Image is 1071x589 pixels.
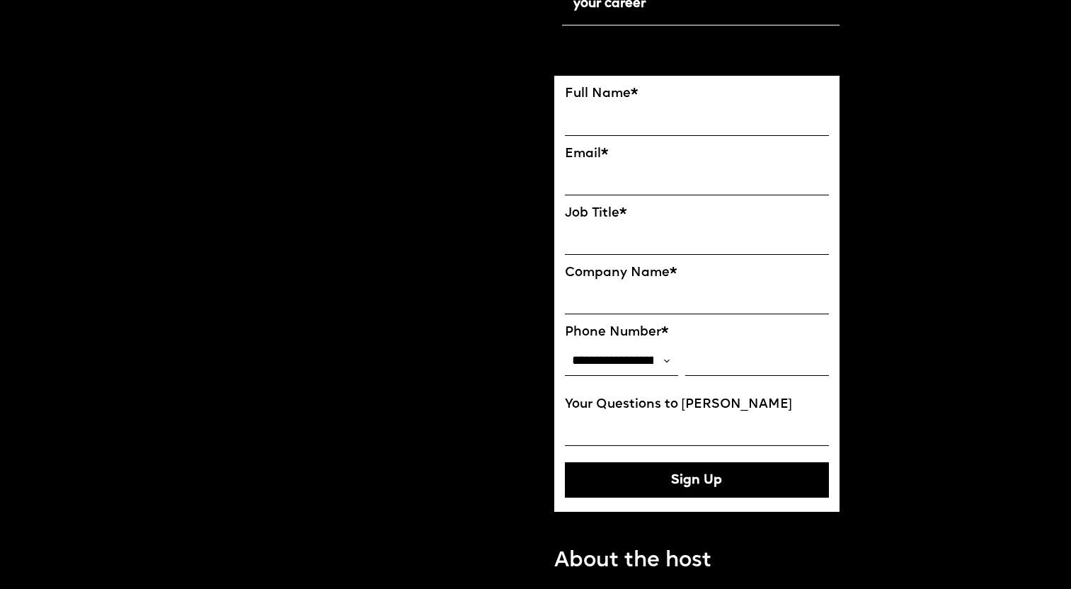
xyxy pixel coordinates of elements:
p: About the host [554,547,711,576]
label: Your Questions to [PERSON_NAME] [565,397,830,413]
label: Company Name [565,265,830,281]
button: Sign Up [565,462,830,498]
label: Phone Number [565,325,830,341]
label: Job Title [565,206,830,222]
label: Email [565,147,830,162]
label: Full Name [565,86,830,102]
